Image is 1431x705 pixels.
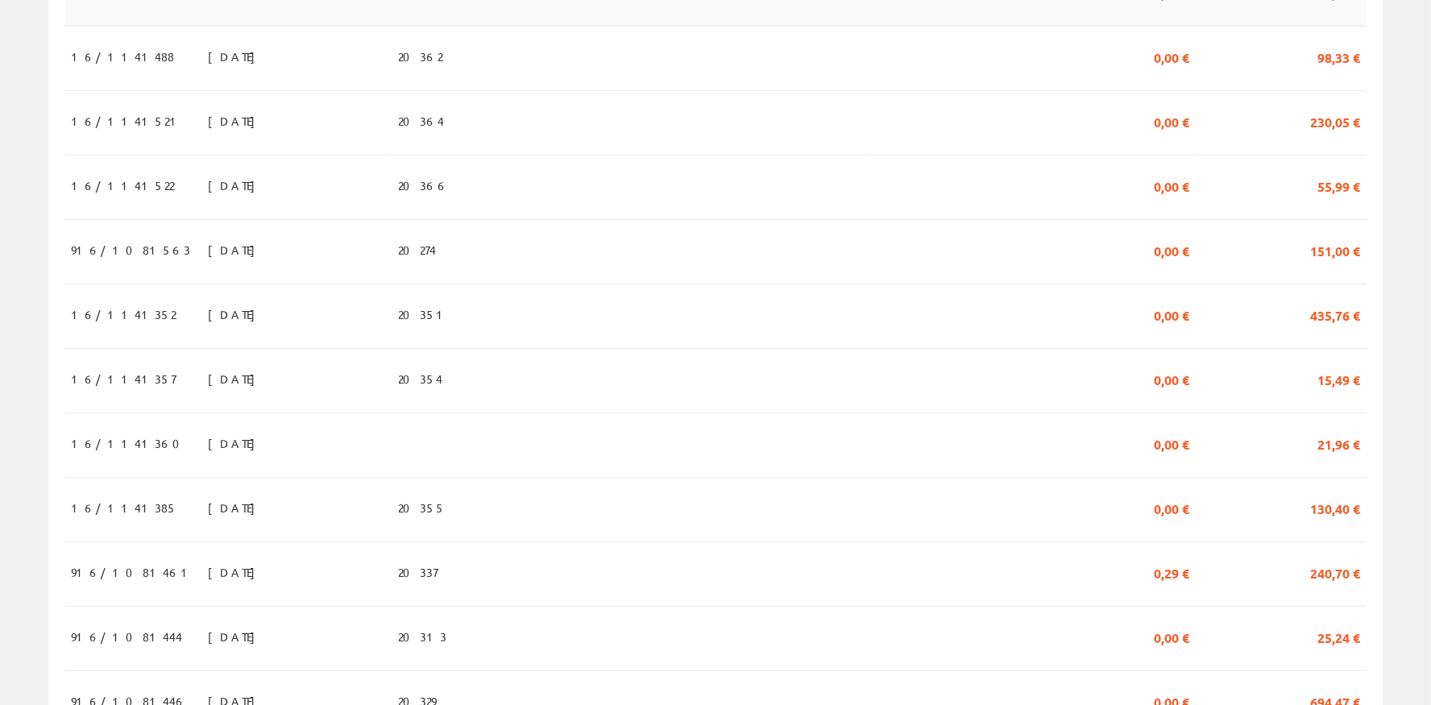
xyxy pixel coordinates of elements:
span: 16/1141385 [71,494,177,521]
span: 20313 [398,623,446,650]
span: 16/1141521 [71,107,183,135]
span: 0,00 € [1154,43,1189,70]
span: 16/1141360 [71,429,189,457]
span: 0,00 € [1154,107,1189,135]
span: 16/1141352 [71,301,176,328]
span: 0,00 € [1154,301,1189,328]
span: 0,00 € [1154,365,1189,392]
span: 20362 [398,43,442,70]
span: [DATE] [208,301,263,328]
span: [DATE] [208,365,263,392]
span: 55,99 € [1317,172,1360,199]
span: 21,96 € [1317,429,1360,457]
span: 98,33 € [1317,43,1360,70]
span: [DATE] [208,558,263,586]
span: [DATE] [208,494,263,521]
span: 916/1081461 [71,558,194,586]
span: [DATE] [208,43,263,70]
span: 916/1081563 [71,236,190,263]
span: 20274 [398,236,436,263]
span: 16/1141522 [71,172,174,199]
span: 0,00 € [1154,236,1189,263]
span: 20366 [398,172,449,199]
span: [DATE] [208,623,263,650]
span: [DATE] [208,429,263,457]
span: 16/1141488 [71,43,174,70]
span: 435,76 € [1310,301,1360,328]
span: 0,00 € [1154,429,1189,457]
span: 15,49 € [1317,365,1360,392]
span: 130,40 € [1310,494,1360,521]
span: 25,24 € [1317,623,1360,650]
span: 20364 [398,107,444,135]
span: 20351 [398,301,450,328]
span: 230,05 € [1310,107,1360,135]
span: 0,00 € [1154,494,1189,521]
span: 0,00 € [1154,623,1189,650]
span: 20337 [398,558,438,586]
span: [DATE] [208,236,263,263]
span: 240,70 € [1310,558,1360,586]
span: 20355 [398,494,446,521]
span: 0,00 € [1154,172,1189,199]
span: [DATE] [208,107,263,135]
span: 151,00 € [1310,236,1360,263]
span: 0,29 € [1154,558,1189,586]
span: 20354 [398,365,442,392]
span: 916/1081444 [71,623,182,650]
span: 16/1141357 [71,365,176,392]
span: [DATE] [208,172,263,199]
